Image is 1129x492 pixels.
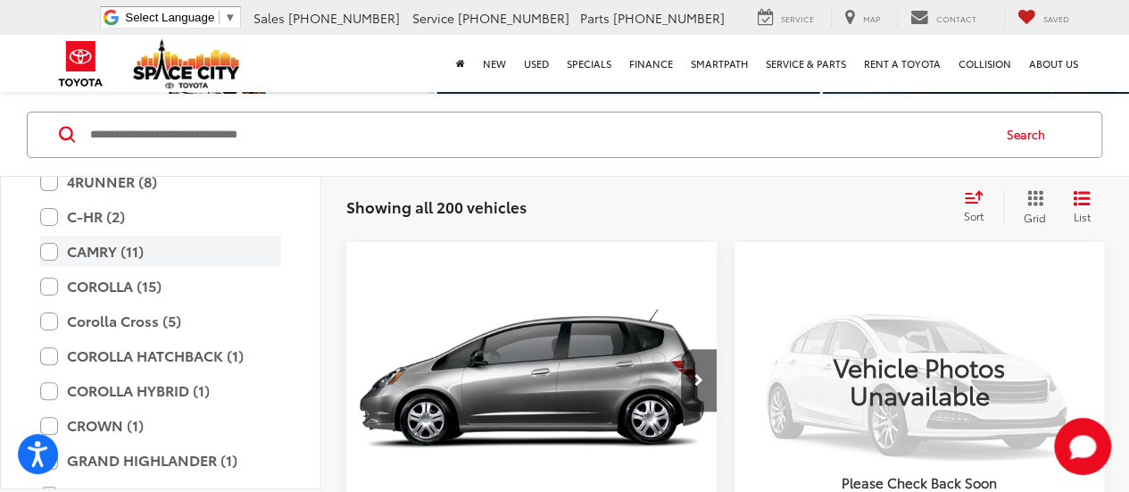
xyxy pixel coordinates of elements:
label: COROLLA HYBRID (1) [40,375,281,406]
span: Saved [1043,13,1069,24]
label: 4RUNNER (8) [40,166,281,197]
input: Search by Make, Model, or Keyword [88,113,990,156]
a: Service & Parts [757,35,855,92]
button: List View [1059,189,1104,225]
span: Sort [964,208,984,223]
span: Sales [253,9,285,27]
svg: Start Chat [1054,418,1111,475]
button: Select sort value [955,189,1003,225]
label: COROLLA (15) [40,271,281,302]
span: Contact [936,13,976,24]
a: Contact [897,8,990,28]
a: My Saved Vehicles [1004,8,1083,28]
label: COROLLA HATCHBACK (1) [40,340,281,371]
button: Grid View [1003,189,1059,225]
span: Select Language [125,11,214,24]
label: C-HR (2) [40,201,281,232]
span: Showing all 200 vehicles [346,196,527,217]
a: Specials [558,35,620,92]
a: SmartPath [682,35,757,92]
label: GRAND HIGHLANDER (1) [40,445,281,476]
a: Home [447,35,474,92]
a: New [474,35,515,92]
span: [PHONE_NUMBER] [613,9,725,27]
span: [PHONE_NUMBER] [458,9,569,27]
span: [PHONE_NUMBER] [288,9,400,27]
a: Service [744,8,827,28]
a: Collision [950,35,1020,92]
button: Next image [681,349,717,412]
span: Service [781,13,814,24]
label: CAMRY (11) [40,236,281,267]
a: About Us [1020,35,1087,92]
a: Finance [620,35,682,92]
label: Corolla Cross (5) [40,305,281,337]
span: ▼ [224,11,236,24]
span: List [1073,209,1091,224]
span: Map [863,13,880,24]
img: Toyota [47,35,114,93]
img: Space City Toyota [133,39,240,88]
span: Grid [1024,210,1046,225]
span: Service [412,9,454,27]
a: Used [515,35,558,92]
a: Map [831,8,893,28]
button: Toggle Chat Window [1054,418,1111,475]
a: Select Language​ [125,11,236,24]
label: CROWN (1) [40,410,281,441]
span: Parts [580,9,610,27]
a: Rent a Toyota [855,35,950,92]
button: Search [990,113,1071,157]
span: ​ [219,11,220,24]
